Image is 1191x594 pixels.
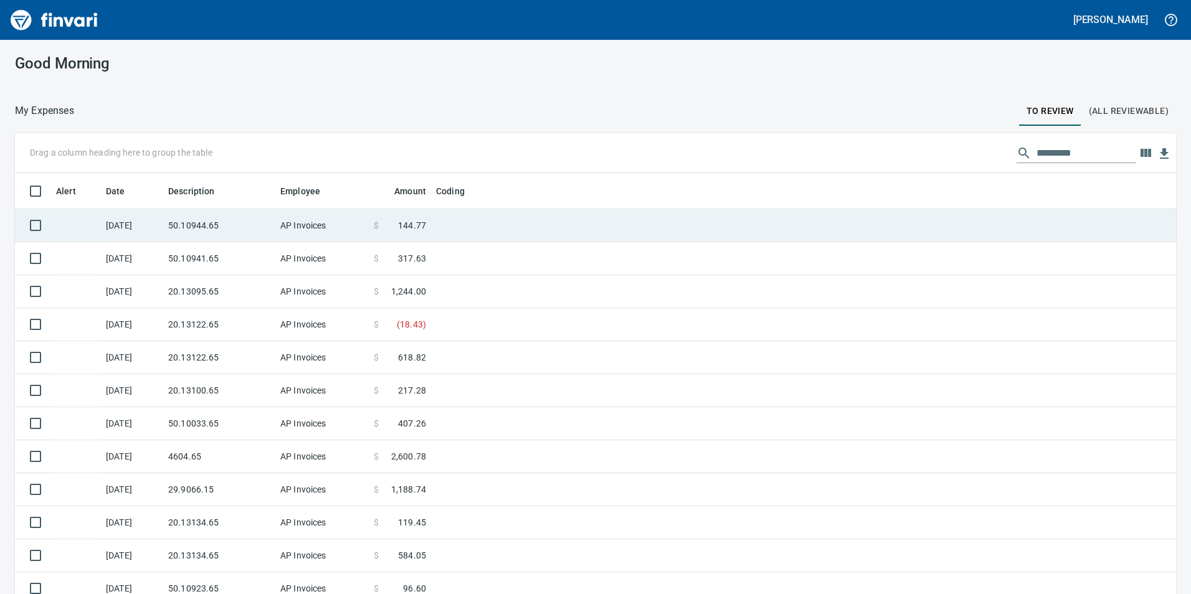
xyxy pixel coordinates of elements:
[1155,144,1174,163] button: Download Table
[374,351,379,364] span: $
[163,242,275,275] td: 50.10941.65
[275,341,369,374] td: AP Invoices
[7,5,101,35] img: Finvari
[280,184,320,199] span: Employee
[56,184,92,199] span: Alert
[101,275,163,308] td: [DATE]
[275,275,369,308] td: AP Invoices
[398,252,426,265] span: 317.63
[106,184,125,199] span: Date
[275,440,369,473] td: AP Invoices
[168,184,215,199] span: Description
[398,549,426,562] span: 584.05
[391,285,426,298] span: 1,244.00
[374,252,379,265] span: $
[374,549,379,562] span: $
[101,506,163,539] td: [DATE]
[101,341,163,374] td: [DATE]
[391,483,426,496] span: 1,188.74
[275,506,369,539] td: AP Invoices
[398,351,426,364] span: 618.82
[15,55,382,72] h3: Good Morning
[374,318,379,331] span: $
[15,103,74,118] p: My Expenses
[163,407,275,440] td: 50.10033.65
[1136,144,1155,163] button: Choose columns to display
[397,318,426,331] span: ( 18.43 )
[15,103,74,118] nav: breadcrumb
[374,384,379,397] span: $
[101,440,163,473] td: [DATE]
[436,184,465,199] span: Coding
[101,473,163,506] td: [DATE]
[1073,13,1148,26] h5: [PERSON_NAME]
[163,374,275,407] td: 20.13100.65
[30,146,212,159] p: Drag a column heading here to group the table
[1089,103,1169,119] span: (All Reviewable)
[101,374,163,407] td: [DATE]
[1070,10,1151,29] button: [PERSON_NAME]
[163,539,275,572] td: 20.13134.65
[394,184,426,199] span: Amount
[374,417,379,430] span: $
[101,242,163,275] td: [DATE]
[374,483,379,496] span: $
[391,450,426,463] span: 2,600.78
[101,308,163,341] td: [DATE]
[398,417,426,430] span: 407.26
[1027,103,1074,119] span: To Review
[163,506,275,539] td: 20.13134.65
[106,184,141,199] span: Date
[163,440,275,473] td: 4604.65
[275,242,369,275] td: AP Invoices
[275,473,369,506] td: AP Invoices
[163,209,275,242] td: 50.10944.65
[398,384,426,397] span: 217.28
[374,285,379,298] span: $
[101,539,163,572] td: [DATE]
[374,450,379,463] span: $
[398,516,426,529] span: 119.45
[101,407,163,440] td: [DATE]
[163,275,275,308] td: 20.13095.65
[56,184,76,199] span: Alert
[436,184,481,199] span: Coding
[163,308,275,341] td: 20.13122.65
[398,219,426,232] span: 144.77
[163,341,275,374] td: 20.13122.65
[275,374,369,407] td: AP Invoices
[168,184,231,199] span: Description
[275,209,369,242] td: AP Invoices
[374,516,379,529] span: $
[163,473,275,506] td: 29.9066.15
[374,219,379,232] span: $
[280,184,336,199] span: Employee
[275,407,369,440] td: AP Invoices
[275,539,369,572] td: AP Invoices
[101,209,163,242] td: [DATE]
[275,308,369,341] td: AP Invoices
[378,184,426,199] span: Amount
